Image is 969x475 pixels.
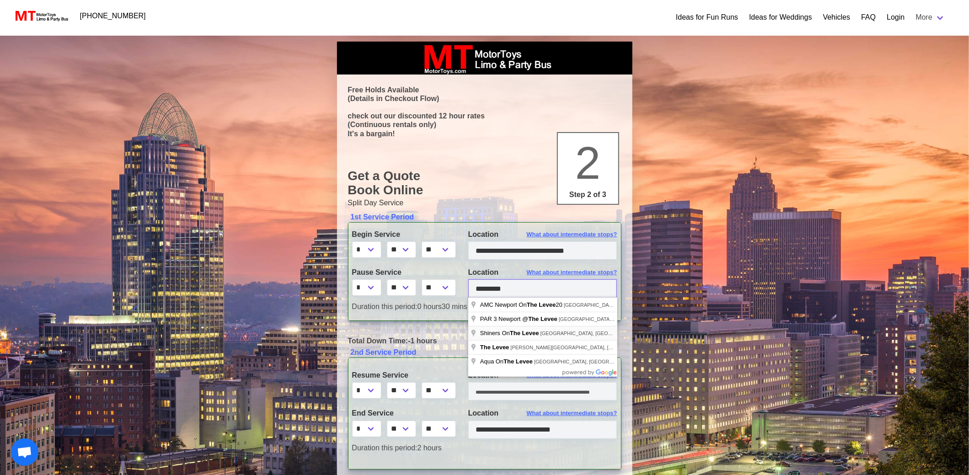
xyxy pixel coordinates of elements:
[559,316,666,322] span: [GEOGRAPHIC_DATA], [GEOGRAPHIC_DATA]
[348,197,621,208] p: Split Day Service
[534,359,642,364] span: [GEOGRAPHIC_DATA], [GEOGRAPHIC_DATA]
[348,94,621,103] p: (Details in Checkout Flow)
[468,408,617,419] label: Location
[676,12,738,23] a: Ideas for Fun Runs
[468,268,499,276] span: Location
[541,331,648,336] span: [GEOGRAPHIC_DATA], [GEOGRAPHIC_DATA]
[861,12,876,23] a: FAQ
[348,85,621,94] p: Free Holds Available
[352,303,418,310] span: Duration this period:
[352,370,455,381] label: Resume Service
[352,408,455,419] label: End Service
[527,301,556,308] span: The Levee
[511,345,770,350] span: [PERSON_NAME][GEOGRAPHIC_DATA], [GEOGRAPHIC_DATA], [GEOGRAPHIC_DATA], [GEOGRAPHIC_DATA]
[442,303,467,310] span: 30 mins
[352,444,418,452] span: Duration this period:
[348,129,621,138] p: It's a bargain!
[564,302,727,308] span: [GEOGRAPHIC_DATA], [GEOGRAPHIC_DATA], [GEOGRAPHIC_DATA]
[416,42,553,75] img: box_logo_brand.jpeg
[503,358,533,365] span: The Levee
[345,301,624,312] div: 0 hours
[75,7,151,25] a: [PHONE_NUMBER]
[345,443,461,454] div: 2 hours
[480,358,534,365] span: Aqua On
[527,409,617,418] span: What about intermediate stops?
[352,267,455,278] label: Pause Service
[749,12,812,23] a: Ideas for Weddings
[348,169,621,197] h1: Get a Quote Book Online
[348,337,408,345] span: Total Down Time:
[13,10,69,22] img: MotorToys Logo
[910,8,951,27] a: More
[527,268,617,277] span: What about intermediate stops?
[468,230,499,238] span: Location
[341,336,628,347] div: -1 hours
[823,12,851,23] a: Vehicles
[510,330,539,336] span: The Levee
[480,315,559,322] span: PAR 3 Newport @
[575,137,601,188] span: 2
[528,315,557,322] span: The Levee
[562,189,615,200] p: Step 2 of 3
[887,12,905,23] a: Login
[348,120,621,129] p: (Continuous rentals only)
[480,330,541,336] span: Shiners On
[11,438,38,466] div: Open chat
[352,229,455,240] label: Begin Service
[527,230,617,239] span: What about intermediate stops?
[480,301,564,308] span: AMC Newport On 20
[480,344,509,351] span: The Levee
[348,112,621,120] p: check out our discounted 12 hour rates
